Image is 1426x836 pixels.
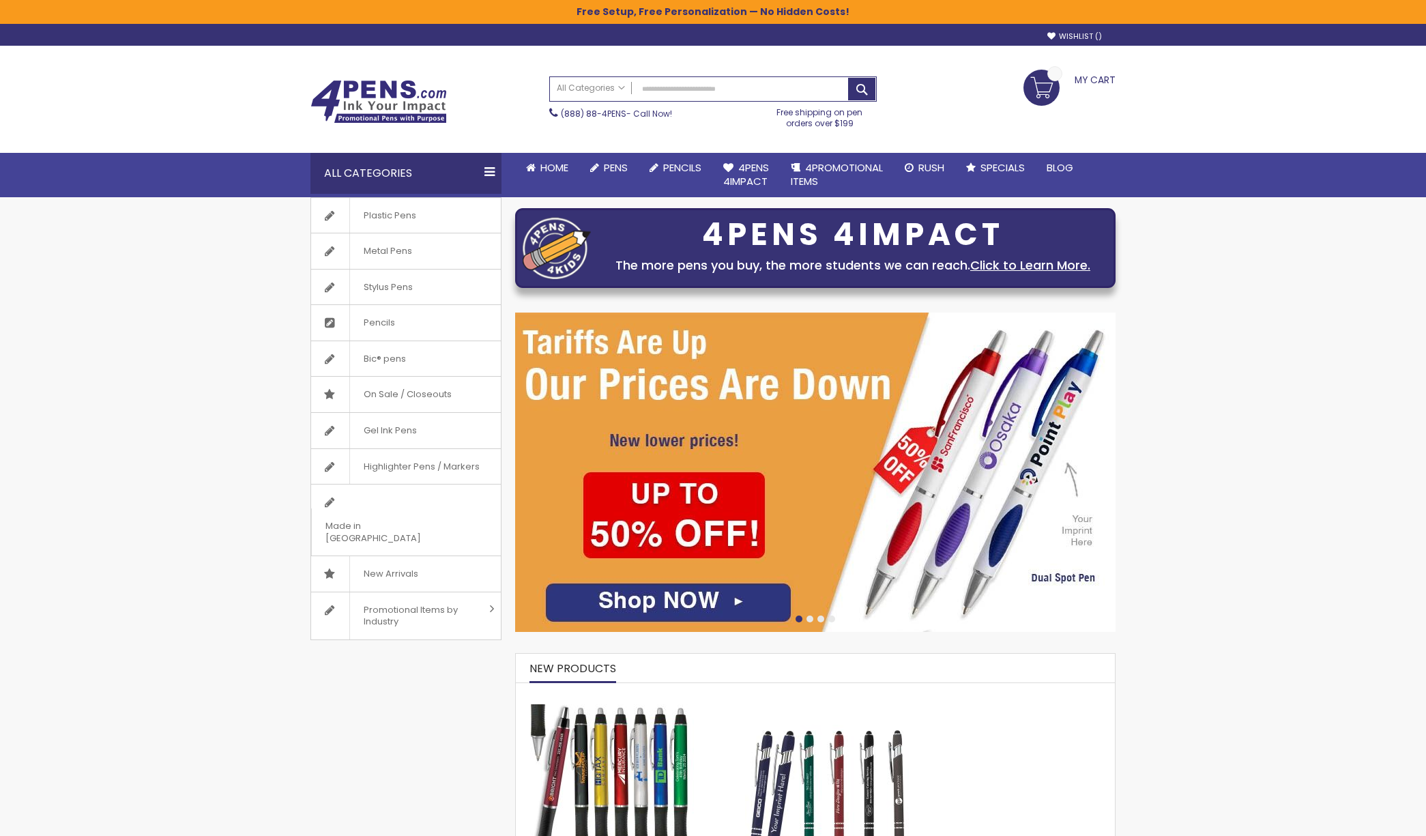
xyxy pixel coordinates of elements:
[349,449,493,485] span: Highlighter Pens / Markers
[579,153,639,183] a: Pens
[349,233,426,269] span: Metal Pens
[311,377,501,412] a: On Sale / Closeouts
[311,305,501,341] a: Pencils
[712,153,780,197] a: 4Pens4impact
[311,413,501,448] a: Gel Ink Pens
[980,160,1025,175] span: Specials
[349,413,431,448] span: Gel Ink Pens
[639,153,712,183] a: Pencils
[550,77,632,100] a: All Categories
[894,153,955,183] a: Rush
[918,160,944,175] span: Rush
[349,305,409,341] span: Pencils
[780,153,894,197] a: 4PROMOTIONALITEMS
[540,160,568,175] span: Home
[311,592,501,639] a: Promotional Items by Industry
[663,160,701,175] span: Pencils
[1047,160,1073,175] span: Blog
[349,556,432,592] span: New Arrivals
[1047,31,1102,42] a: Wishlist
[529,661,616,676] span: New Products
[955,153,1036,183] a: Specials
[598,220,1108,249] div: 4PENS 4IMPACT
[311,341,501,377] a: Bic® pens
[349,270,426,305] span: Stylus Pens
[604,160,628,175] span: Pens
[311,198,501,233] a: Plastic Pens
[515,313,1116,632] img: /cheap-promotional-products.html
[721,689,932,701] a: Custom Soft Touch Metal Pen - Stylus Top
[523,217,591,279] img: four_pen_logo.png
[311,449,501,485] a: Highlighter Pens / Markers
[515,153,579,183] a: Home
[310,80,447,124] img: 4Pens Custom Pens and Promotional Products
[561,108,626,119] a: (888) 88-4PENS
[723,160,769,188] span: 4Pens 4impact
[763,102,877,129] div: Free shipping on pen orders over $199
[349,198,430,233] span: Plastic Pens
[311,233,501,269] a: Metal Pens
[349,341,420,377] span: Bic® pens
[311,485,501,556] a: Made in [GEOGRAPHIC_DATA]
[310,153,501,194] div: All Categories
[791,160,883,188] span: 4PROMOTIONAL ITEMS
[598,256,1108,275] div: The more pens you buy, the more students we can reach.
[970,257,1090,274] a: Click to Learn More.
[349,592,484,639] span: Promotional Items by Industry
[311,270,501,305] a: Stylus Pens
[349,377,465,412] span: On Sale / Closeouts
[516,689,708,701] a: The Barton Custom Pens Special Offer
[311,508,467,556] span: Made in [GEOGRAPHIC_DATA]
[561,108,672,119] span: - Call Now!
[1036,153,1084,183] a: Blog
[557,83,625,93] span: All Categories
[311,556,501,592] a: New Arrivals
